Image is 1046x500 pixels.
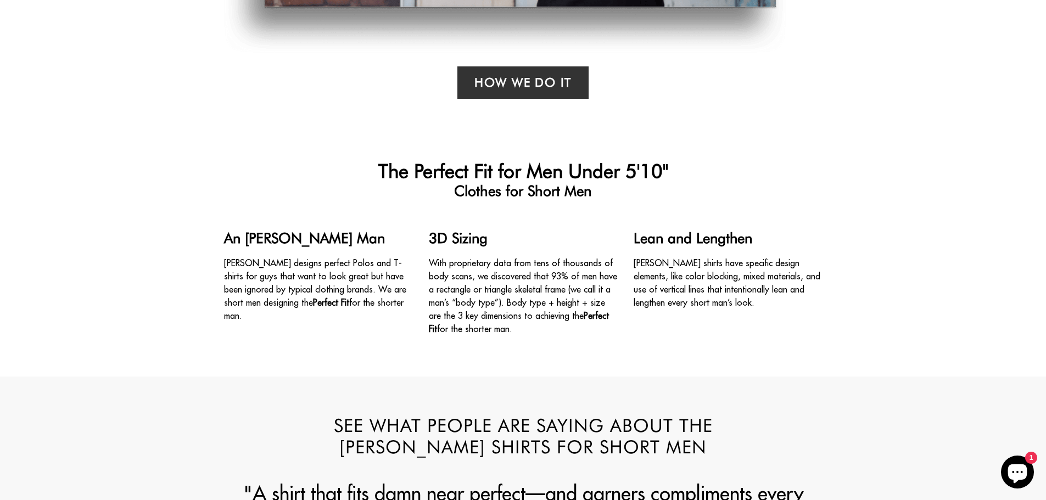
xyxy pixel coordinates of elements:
strong: Perfect Fit [313,297,349,308]
h2: See What People are Saying about the [PERSON_NAME] Shirts for Short Men [273,415,773,458]
h4: Lean and Lengthen [634,229,822,246]
a: How We Do it [457,66,589,99]
strong: Perfect Fit [429,310,609,334]
h4: 3D Sizing [429,229,617,246]
span: Clothes for Short Men [224,182,823,200]
h4: An [PERSON_NAME] Man [224,229,412,246]
h1: The Perfect Fit for Men Under 5'10" [224,159,823,200]
p: [PERSON_NAME] shirts have specific design elements, like color blocking, mixed materials, and use... [634,256,822,309]
p: With proprietary data from tens of thousands of body scans, we discovered that 93% of men have a ... [429,256,617,335]
inbox-online-store-chat: Shopify online store chat [998,456,1037,491]
p: [PERSON_NAME] designs perfect Polos and T-shirts for guys that want to look great but have been i... [224,256,412,322]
